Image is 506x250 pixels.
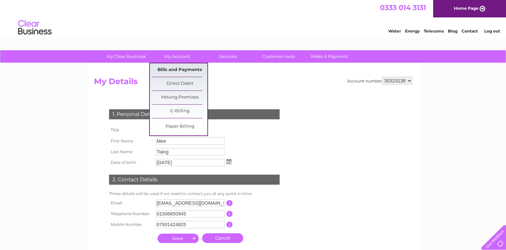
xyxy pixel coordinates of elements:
a: Energy [405,28,420,34]
th: Email [107,198,154,208]
a: E-Billing [152,105,207,118]
th: First Name [107,136,154,146]
th: Date of birth [107,157,154,168]
a: My Account [149,50,205,63]
input: Information [226,200,233,206]
input: Information [226,222,233,228]
a: My Clear Business [99,50,154,63]
a: Bills and Payments [152,63,207,77]
div: Account number [347,77,412,85]
th: Title [107,124,154,136]
a: Log out [484,28,500,34]
input: Information [226,211,233,217]
a: Paper Billing [152,120,207,133]
a: Contact [462,28,478,34]
div: Clear Business is a trading name of Verastar Limited (registered in [GEOGRAPHIC_DATA] No. 3667643... [95,4,411,33]
a: Direct Debit [152,77,207,90]
th: Mobile Number [107,219,154,230]
h2: My Details [94,77,412,89]
th: Last Name [107,146,154,157]
input: Submit [158,234,199,243]
a: 0333 014 3131 [380,3,426,12]
a: Telecoms [424,28,444,34]
td: These details will be used if we need to contact you at any point in time. [107,190,281,198]
a: Moving Premises [152,91,207,104]
div: 2. Contact Details [109,175,280,185]
a: Services [200,50,256,63]
a: Blog [448,28,458,34]
div: 1. Personal Details [109,109,280,119]
a: Cancel [202,233,243,243]
a: Make A Payment [302,50,357,63]
a: Customer Help [251,50,306,63]
th: Telephone Number [107,208,154,219]
a: Water [388,28,401,34]
img: ... [226,159,231,164]
img: logo.png [18,17,52,38]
